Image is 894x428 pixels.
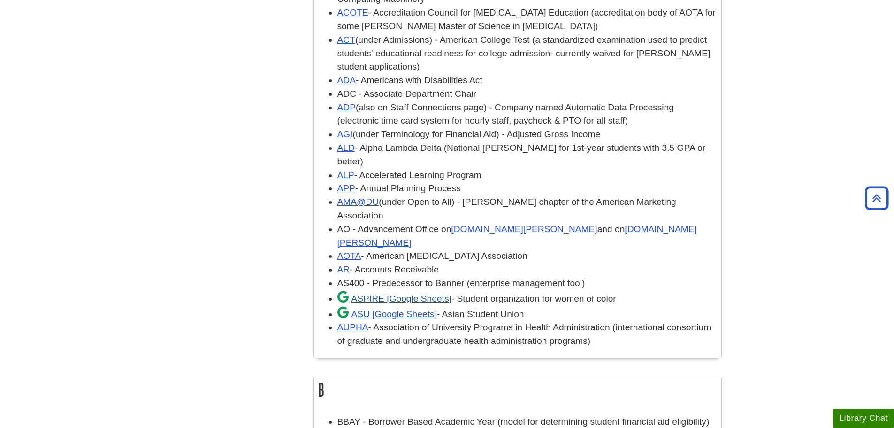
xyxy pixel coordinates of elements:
[337,33,717,74] li: (under Admissions) - American College Test (a standardized examination used to predict students' ...
[337,170,354,180] a: ALP
[337,128,717,141] li: (under Terminology for Financial Aid) - Adjusted Gross Income
[451,224,597,234] a: [DOMAIN_NAME][PERSON_NAME]
[337,309,437,319] a: ASU
[337,223,717,250] li: AO - Advancement Office on and on
[337,182,717,195] li: - Annual Planning Process
[337,251,361,261] a: AOTA
[337,141,717,169] li: - Alpha Lambda Delta (National [PERSON_NAME] for 1st-year students with 3.5 GPA or better)
[337,169,717,182] li: - Accelerated Learning Program
[337,290,717,306] li: - Student organization for women of color
[337,75,356,85] a: ADA
[337,6,717,33] li: - Accreditation Council for [MEDICAL_DATA] Education (accreditation body of AOTA for some [PERSON...
[337,277,717,290] li: AS400 - Predecessor to Banner (enterprise management tool)
[337,8,368,17] a: ACOTE
[337,74,717,87] li: - Americans with Disabilities Act
[833,409,894,428] button: Library Chat
[337,321,717,348] li: - Association of University Programs in Health Administration (international consortium of gradua...
[337,265,350,274] a: AR
[337,35,355,45] a: ACT
[337,306,717,321] li: - Asian Student Union
[337,263,717,277] li: - Accounts Receivable
[337,224,697,248] a: [DOMAIN_NAME][PERSON_NAME]
[337,183,355,193] a: APP
[337,143,355,153] a: ALD
[337,195,717,223] li: (under Open to All) - [PERSON_NAME] chapter of the American Marketing Association
[862,192,892,204] a: Back to Top
[314,377,721,402] h2: B
[337,197,379,207] a: AMA@DU
[337,129,353,139] a: AGI
[337,322,368,332] a: AUPHA
[337,294,451,303] a: ASPIRE
[337,249,717,263] li: - American [MEDICAL_DATA] Association
[337,102,356,112] a: ADP
[337,87,717,101] li: ADC - Associate Department Chair
[337,101,717,128] li: (also on Staff Connections page) - Company named Automatic Data Processing (electronic time card ...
